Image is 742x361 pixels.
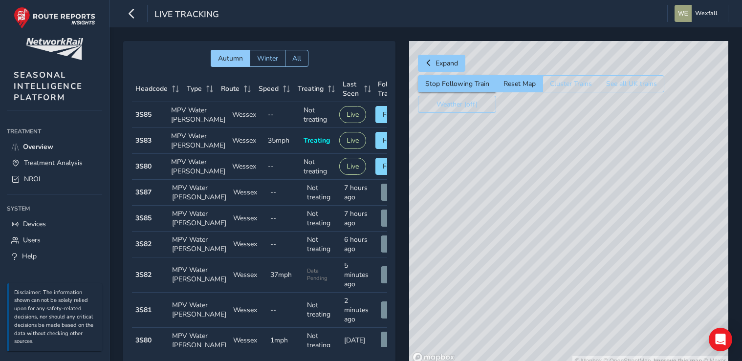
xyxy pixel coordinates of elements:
a: Overview [7,139,102,155]
button: View [381,235,411,253]
span: Users [23,235,41,245]
button: Expand [418,55,465,72]
td: Not treating [304,293,341,328]
td: MPV Water [PERSON_NAME] [169,293,230,328]
span: Expand [436,59,458,68]
strong: 3S83 [135,136,152,145]
button: Autumn [211,50,250,67]
span: SEASONAL INTELLIGENCE PLATFORM [14,69,83,103]
img: customer logo [26,38,83,60]
strong: 3S82 [135,270,152,279]
span: Follow [383,162,404,171]
button: Follow [375,158,412,175]
td: 5 minutes ago [341,257,378,293]
td: -- [264,154,300,180]
td: Not treating [300,154,336,180]
td: Wessex [230,293,267,328]
td: Wessex [230,206,267,232]
button: Reset Map [496,75,543,92]
span: Devices [23,219,46,229]
button: All [285,50,308,67]
button: Stop Following Train [418,75,496,92]
img: rr logo [14,7,95,29]
a: Users [7,232,102,248]
button: Live [339,106,366,123]
button: View [381,266,411,283]
span: Autumn [218,54,243,63]
button: Follow [375,132,412,149]
span: Last Seen [343,80,361,98]
strong: 3S85 [135,110,152,119]
span: All [292,54,301,63]
td: 37mph [267,257,304,293]
button: Wexfall [675,5,721,22]
button: Winter [250,50,285,67]
button: View [381,332,411,349]
td: [DATE] [341,328,378,354]
td: -- [267,206,304,232]
td: Wessex [230,180,267,206]
button: Weather (off) [418,96,496,113]
span: Winter [257,54,278,63]
strong: 3S82 [135,239,152,249]
td: 7 hours ago [341,206,378,232]
span: Follow [383,136,404,145]
span: Follow [383,110,404,119]
span: Data Pending [307,267,337,282]
td: MPV Water [PERSON_NAME] [169,257,230,293]
span: Wexfall [695,5,718,22]
td: Wessex [230,328,267,354]
button: View [381,184,411,201]
span: Follow Train [378,80,401,98]
a: Treatment Analysis [7,155,102,171]
div: System [7,201,102,216]
td: MPV Water [PERSON_NAME] [169,180,230,206]
td: Not treating [304,328,341,354]
span: Overview [23,142,53,151]
td: 6 hours ago [341,232,378,257]
td: MPV Water [PERSON_NAME] [168,154,229,180]
td: MPV Water [PERSON_NAME] [168,128,229,154]
span: Treating [298,84,324,93]
span: Type [187,84,202,93]
a: Help [7,248,102,264]
td: Wessex [229,154,264,180]
button: Live [339,158,366,175]
span: Treatment Analysis [24,158,83,168]
td: -- [267,293,304,328]
td: Wessex [229,102,264,128]
strong: 3S85 [135,213,152,223]
td: MPV Water [PERSON_NAME] [169,328,230,354]
td: Not treating [304,232,341,257]
span: Route [221,84,240,93]
td: 35mph [264,128,300,154]
a: NROL [7,171,102,187]
p: Disclaimer: The information shown can not be solely relied upon for any safety-related decisions,... [14,289,97,346]
td: Not treating [300,102,336,128]
div: Treatment [7,124,102,139]
td: Wessex [230,257,267,293]
td: 2 minutes ago [341,293,378,328]
span: Treating [304,136,330,145]
span: Live Tracking [154,8,219,22]
td: Wessex [229,128,264,154]
strong: 3S80 [135,336,152,345]
span: Speed [259,84,279,93]
td: Wessex [230,232,267,257]
td: 7 hours ago [341,180,378,206]
td: Not treating [304,180,341,206]
td: -- [264,102,300,128]
button: View [381,210,411,227]
button: View [381,301,411,319]
td: Not treating [304,206,341,232]
button: Live [339,132,366,149]
span: Help [22,252,37,261]
strong: 3S80 [135,162,152,171]
button: Follow [375,106,412,123]
td: -- [267,232,304,257]
td: MPV Water [PERSON_NAME] [168,102,229,128]
a: Devices [7,216,102,232]
button: Cluster Trains [543,75,599,92]
td: -- [267,180,304,206]
td: MPV Water [PERSON_NAME] [169,232,230,257]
